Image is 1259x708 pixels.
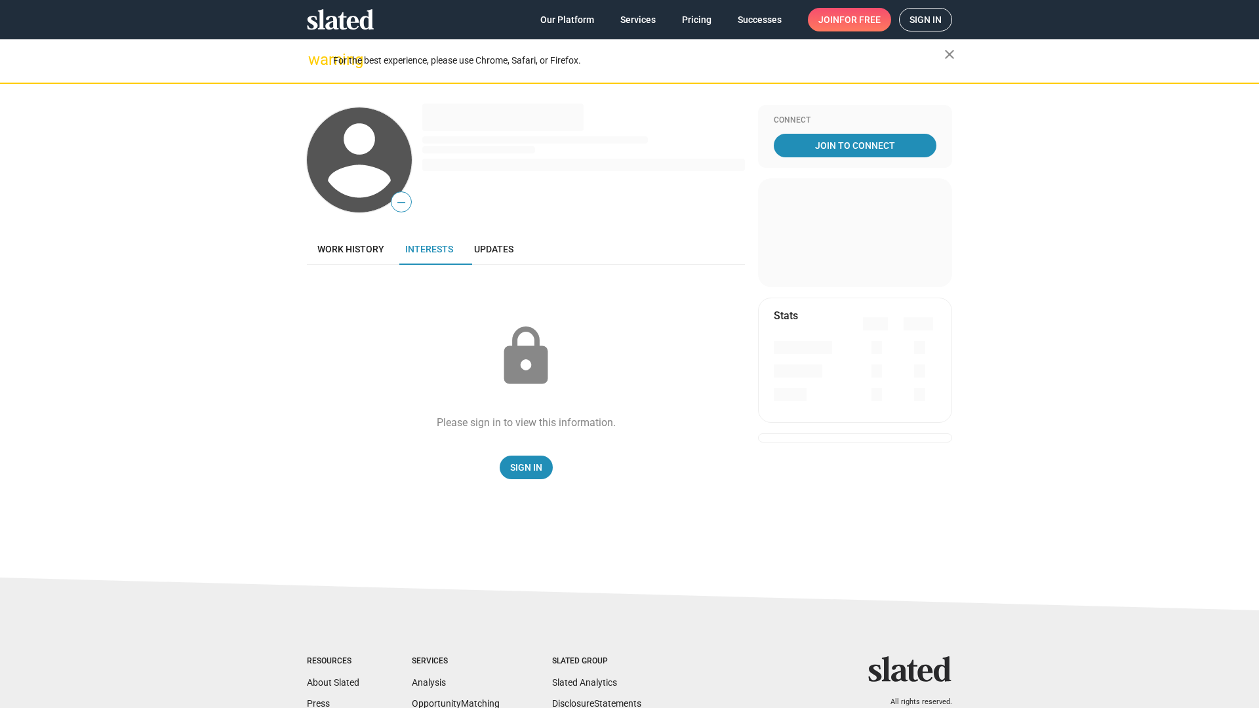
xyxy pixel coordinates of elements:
[818,8,881,31] span: Join
[774,309,798,323] mat-card-title: Stats
[474,244,513,254] span: Updates
[464,233,524,265] a: Updates
[307,233,395,265] a: Work history
[500,456,553,479] a: Sign In
[405,244,453,254] span: Interests
[395,233,464,265] a: Interests
[610,8,666,31] a: Services
[899,8,952,31] a: Sign in
[620,8,656,31] span: Services
[774,134,936,157] a: Join To Connect
[530,8,605,31] a: Our Platform
[738,8,782,31] span: Successes
[776,134,934,157] span: Join To Connect
[510,456,542,479] span: Sign In
[682,8,711,31] span: Pricing
[727,8,792,31] a: Successes
[307,677,359,688] a: About Slated
[493,324,559,389] mat-icon: lock
[333,52,944,69] div: For the best experience, please use Chrome, Safari, or Firefox.
[671,8,722,31] a: Pricing
[412,677,446,688] a: Analysis
[391,194,411,211] span: —
[308,52,324,68] mat-icon: warning
[774,115,936,126] div: Connect
[808,8,891,31] a: Joinfor free
[552,677,617,688] a: Slated Analytics
[540,8,594,31] span: Our Platform
[552,656,641,667] div: Slated Group
[317,244,384,254] span: Work history
[839,8,881,31] span: for free
[307,656,359,667] div: Resources
[437,416,616,429] div: Please sign in to view this information.
[412,656,500,667] div: Services
[909,9,942,31] span: Sign in
[942,47,957,62] mat-icon: close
